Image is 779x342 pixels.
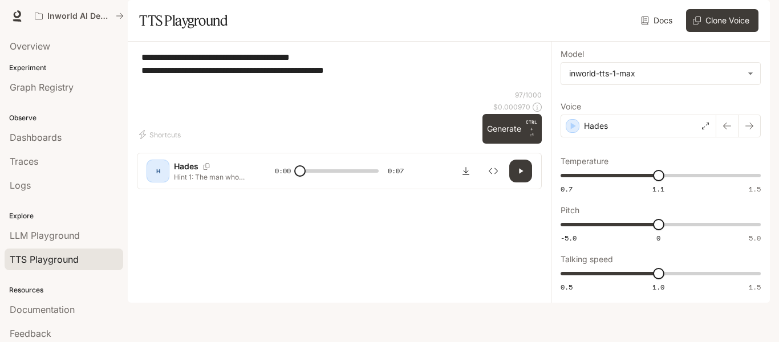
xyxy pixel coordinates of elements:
[174,172,248,182] p: Hint 1: The man who wants to colonize Mars. Hint 2: Tesla, SpaceX… and sometimes Twitter chaos.
[47,11,111,21] p: Inworld AI Demos
[30,5,129,27] button: All workspaces
[482,160,505,182] button: Inspect
[749,184,761,194] span: 1.5
[526,119,537,139] p: ⏎
[561,50,584,58] p: Model
[561,184,573,194] span: 0.7
[569,68,742,79] div: inworld-tts-1-max
[686,9,758,32] button: Clone Voice
[561,282,573,292] span: 0.5
[275,165,291,177] span: 0:00
[561,63,760,84] div: inworld-tts-1-max
[388,165,404,177] span: 0:07
[174,161,198,172] p: Hades
[455,160,477,182] button: Download audio
[526,119,537,132] p: CTRL +
[639,9,677,32] a: Docs
[482,114,542,144] button: GenerateCTRL +⏎
[652,282,664,292] span: 1.0
[139,9,228,32] h1: TTS Playground
[656,233,660,243] span: 0
[652,184,664,194] span: 1.1
[493,102,530,112] p: $ 0.000970
[561,206,579,214] p: Pitch
[561,157,608,165] p: Temperature
[561,103,581,111] p: Voice
[137,125,185,144] button: Shortcuts
[561,233,577,243] span: -5.0
[584,120,608,132] p: Hades
[198,163,214,170] button: Copy Voice ID
[749,282,761,292] span: 1.5
[149,162,167,180] div: H
[515,90,542,100] p: 97 / 1000
[749,233,761,243] span: 5.0
[561,255,613,263] p: Talking speed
